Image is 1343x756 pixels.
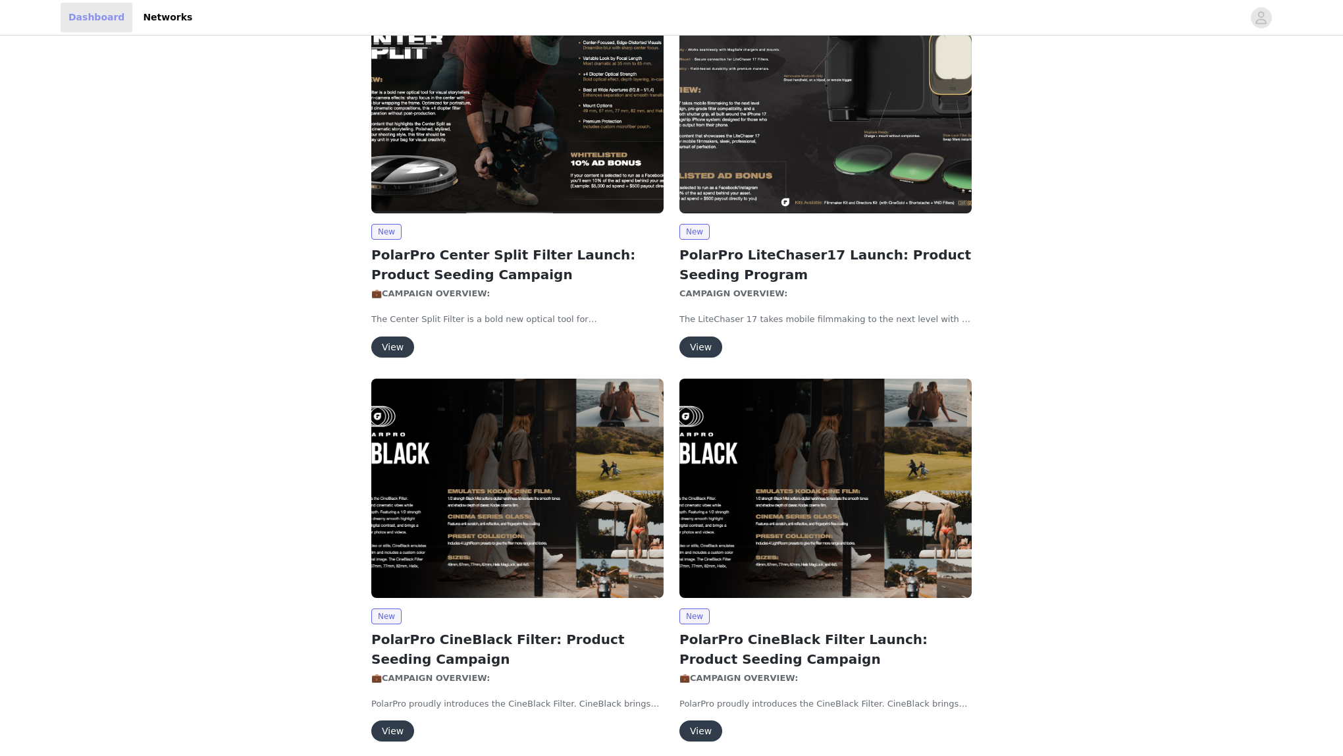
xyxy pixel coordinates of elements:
a: Networks [135,3,200,32]
button: View [371,720,414,742]
p: The LiteChaser 17 takes mobile filmmaking to the next level with a refined design, pro-grade filt... [679,313,972,326]
div: avatar [1255,7,1267,28]
p: PolarPro proudly introduces the CineBlack Filter. CineBlack brings smooth and cinematic vibes whi... [679,697,972,711]
button: View [371,337,414,358]
button: View [679,720,722,742]
span: New [371,608,402,624]
a: View [679,726,722,736]
p: 💼 [679,672,972,685]
span: New [679,224,710,240]
span: New [679,608,710,624]
p: 💼 [371,672,664,685]
h2: PolarPro Center Split Filter Launch: Product Seeding Campaign [371,245,664,284]
strong: CAMPAIGN OVERVIEW: [690,673,801,683]
a: View [371,726,414,736]
a: View [679,342,722,352]
h2: PolarPro LiteChaser17 Launch: Product Seeding Program [679,245,972,284]
a: Dashboard [61,3,132,32]
span: New [371,224,402,240]
p: PolarPro proudly introduces the CineBlack Filter. CineBlack brings smooth and cinematic vibes whi... [371,697,664,711]
strong: CAMPAIGN OVERVIEW: [679,288,791,298]
p: The Center Split Filter is a bold new optical tool for visual storytellers. It creates striking i... [371,313,664,326]
a: View [371,342,414,352]
strong: CAMPAIGN OVERVIEW: [382,673,493,683]
img: PolarPro [679,379,972,598]
p: 💼 [371,287,664,300]
h2: PolarPro CineBlack Filter: Product Seeding Campaign [371,630,664,669]
h2: PolarPro CineBlack Filter Launch: Product Seeding Campaign [679,630,972,669]
img: PolarPro [371,379,664,598]
button: View [679,337,722,358]
strong: CAMPAIGN OVERVIEW: [382,288,493,298]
